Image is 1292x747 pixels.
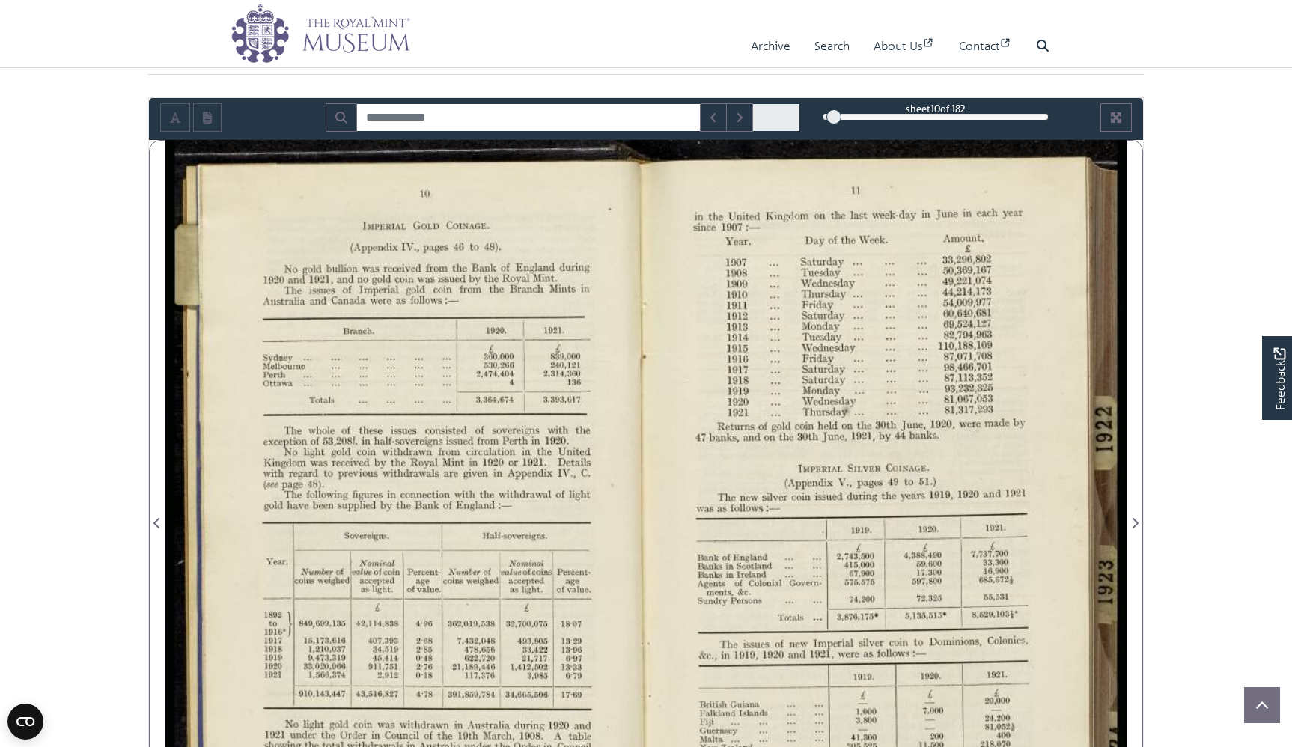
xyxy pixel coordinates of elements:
span: 10 [930,102,940,115]
a: Archive [751,25,790,67]
a: About Us [874,25,935,67]
div: sheet of 182 [823,101,1049,115]
button: Scroll to top [1244,687,1280,723]
a: Search [814,25,850,67]
span: Feedback [1270,348,1288,410]
button: Next Match [726,103,753,132]
a: Contact [959,25,1012,67]
input: Search for [356,103,701,132]
img: logo_wide.png [231,4,410,64]
button: Open CMP widget [7,704,43,740]
button: Search [326,103,357,132]
button: Toggle text selection (Alt+T) [160,103,190,132]
button: Full screen mode [1100,103,1132,132]
button: Previous Match [700,103,727,132]
a: Would you like to provide feedback? [1262,336,1292,420]
button: Open transcription window [193,103,222,132]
